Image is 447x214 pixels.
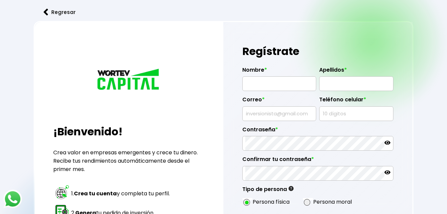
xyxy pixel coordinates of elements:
[289,186,294,191] img: gfR76cHglkPwleuBLjWdxeZVvX9Wp6JBDmjRYY8JYDQn16A2ICN00zLTgIroGa6qie5tIuWH7V3AapTKqzv+oMZsGfMUqL5JM...
[71,184,171,203] td: 1. y completa tu perfil.
[319,67,393,77] label: Apellidos
[54,184,70,200] img: paso 1
[53,124,204,140] h2: ¡Bienvenido!
[322,107,390,121] input: 10 dígitos
[319,96,393,106] label: Teléfono celular
[44,9,48,16] img: flecha izquierda
[242,96,316,106] label: Correo
[53,148,204,173] p: Crea valor en empresas emergentes y crece tu dinero. Recibe tus rendimientos automáticamente desd...
[245,107,313,121] input: inversionista@gmail.com
[74,190,117,197] strong: Crea tu cuenta
[313,198,352,206] label: Persona moral
[242,41,393,61] h1: Regístrate
[3,190,22,208] img: logos_whatsapp-icon.242b2217.svg
[34,3,86,21] button: Regresar
[34,3,414,21] a: flecha izquierdaRegresar
[96,68,162,92] img: logo_wortev_capital
[253,198,290,206] label: Persona física
[242,126,393,136] label: Contraseña
[242,186,294,196] label: Tipo de persona
[242,156,393,166] label: Confirmar tu contraseña
[242,67,316,77] label: Nombre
